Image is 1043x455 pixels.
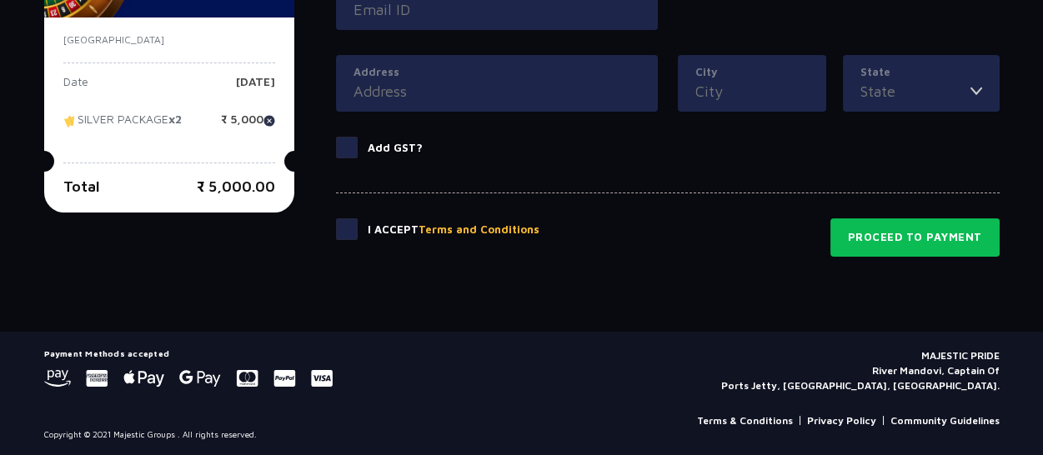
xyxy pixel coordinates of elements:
[830,218,1000,257] button: Proceed to Payment
[860,64,982,81] label: State
[221,113,275,138] p: ₹ 5,000
[721,348,1000,393] p: MAJESTIC PRIDE River Mandovi, Captain Of Ports Jetty, [GEOGRAPHIC_DATA], [GEOGRAPHIC_DATA].
[63,76,88,101] p: Date
[63,32,275,47] p: [GEOGRAPHIC_DATA]
[368,140,423,157] p: Add GST?
[168,112,182,127] strong: x2
[236,76,275,101] p: [DATE]
[695,80,809,102] input: City
[63,113,78,128] img: tikcet
[44,348,333,358] h5: Payment Methods accepted
[44,428,257,441] p: Copyright © 2021 Majestic Groups . All rights reserved.
[354,64,640,81] label: Address
[368,222,539,238] p: I Accept
[695,64,809,81] label: City
[63,113,182,138] p: SILVER PACKAGE
[697,413,793,428] a: Terms & Conditions
[419,222,539,238] button: Terms and Conditions
[860,80,970,102] input: State
[197,175,275,197] p: ₹ 5,000.00
[970,80,982,102] img: toggler icon
[63,175,100,197] p: Total
[890,413,1000,428] a: Community Guidelines
[354,80,640,102] input: Address
[807,413,876,428] a: Privacy Policy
